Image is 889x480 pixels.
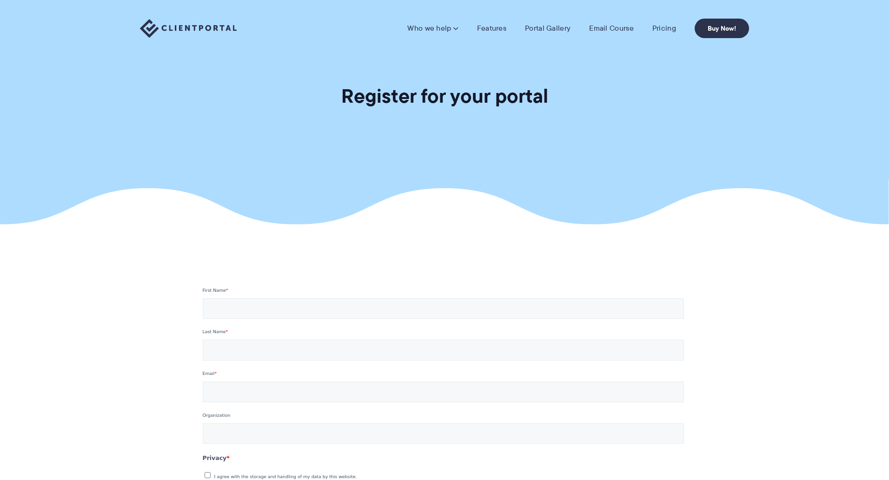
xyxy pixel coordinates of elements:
[226,288,228,293] span: Required
[341,84,548,108] h1: Register for your portal
[226,454,230,461] span: I agree with the storage and handling of my data by this website.
[477,24,506,33] a: Features
[203,381,684,402] input: Email Required
[203,340,684,361] input: Last Name Required
[525,24,571,33] a: Portal Gallery
[226,329,228,334] span: Required
[214,474,357,479] label: I agree with the storage and handling of my data by this website.
[695,19,749,38] a: Buy Now!
[203,412,684,419] label: Organization
[205,472,211,478] input: I agree with the storage and handling of my data by this website. Required
[203,298,684,319] input: First Name Required
[203,423,684,444] input: Organization Optional
[203,287,684,294] label: First Name
[203,453,684,463] h3: Privacy
[203,328,684,335] label: Last Name
[407,24,458,33] a: Who we help
[652,24,676,33] a: Pricing
[214,371,217,376] span: Required
[203,370,684,377] label: Email
[589,24,634,33] a: Email Course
